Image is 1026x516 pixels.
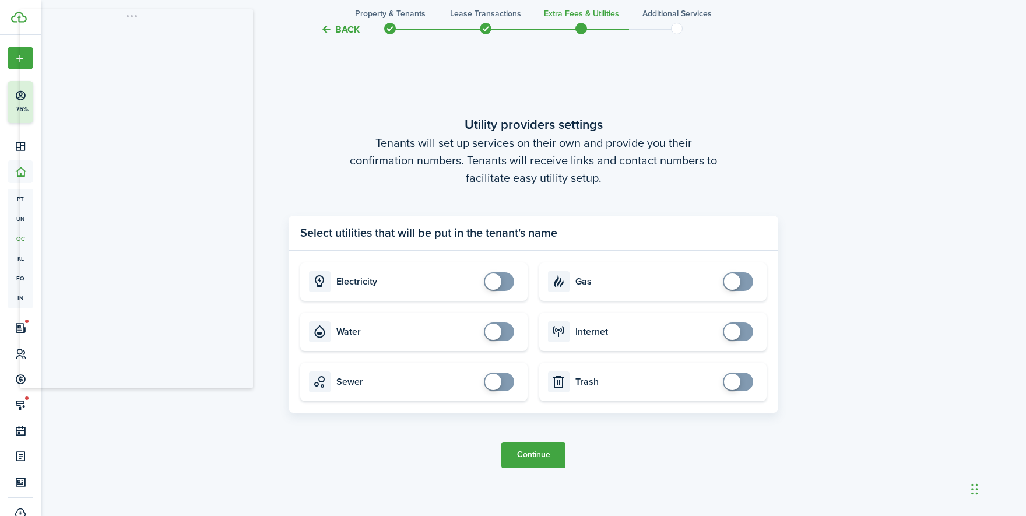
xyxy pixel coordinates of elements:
wizard-step-header-title: Utility providers settings [289,115,778,134]
card-title: Electricity [336,276,478,287]
h3: Extra fees & Utilities [544,8,619,20]
p: 75% [15,104,29,114]
button: 75% [8,81,104,123]
card-title: Gas [575,276,717,287]
card-title: Sewer [336,377,478,387]
button: Open menu [8,47,33,69]
a: kl [8,248,33,268]
a: un [8,209,33,229]
h3: Additional Services [642,8,712,20]
a: oc [8,229,33,248]
button: Back [321,23,360,36]
panel-main-title: Select utilities that will be put in the tenant's name [300,224,557,241]
card-title: Water [336,327,478,337]
button: Continue [501,442,565,468]
h3: Lease Transactions [450,8,521,20]
wizard-step-header-description: Tenants will set up services on their own and provide you their confirmation numbers. Tenants wil... [289,134,778,187]
a: eq [8,268,33,288]
img: TenantCloud [11,12,27,23]
a: pt [8,189,33,209]
h3: Property & Tenants [355,8,426,20]
a: in [8,288,33,308]
card-title: Trash [575,377,717,387]
iframe: Chat Widget [968,460,1026,516]
card-title: Internet [575,327,717,337]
